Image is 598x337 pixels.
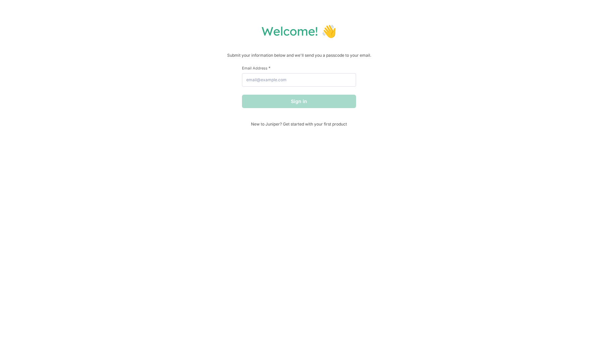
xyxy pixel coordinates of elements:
[268,65,270,70] span: This field is required.
[242,65,356,70] label: Email Address
[7,23,591,39] h1: Welcome! 👋
[7,52,591,59] p: Submit your information below and we'll send you a passcode to your email.
[242,73,356,87] input: email@example.com
[242,122,356,127] span: New to Juniper? Get started with your first product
